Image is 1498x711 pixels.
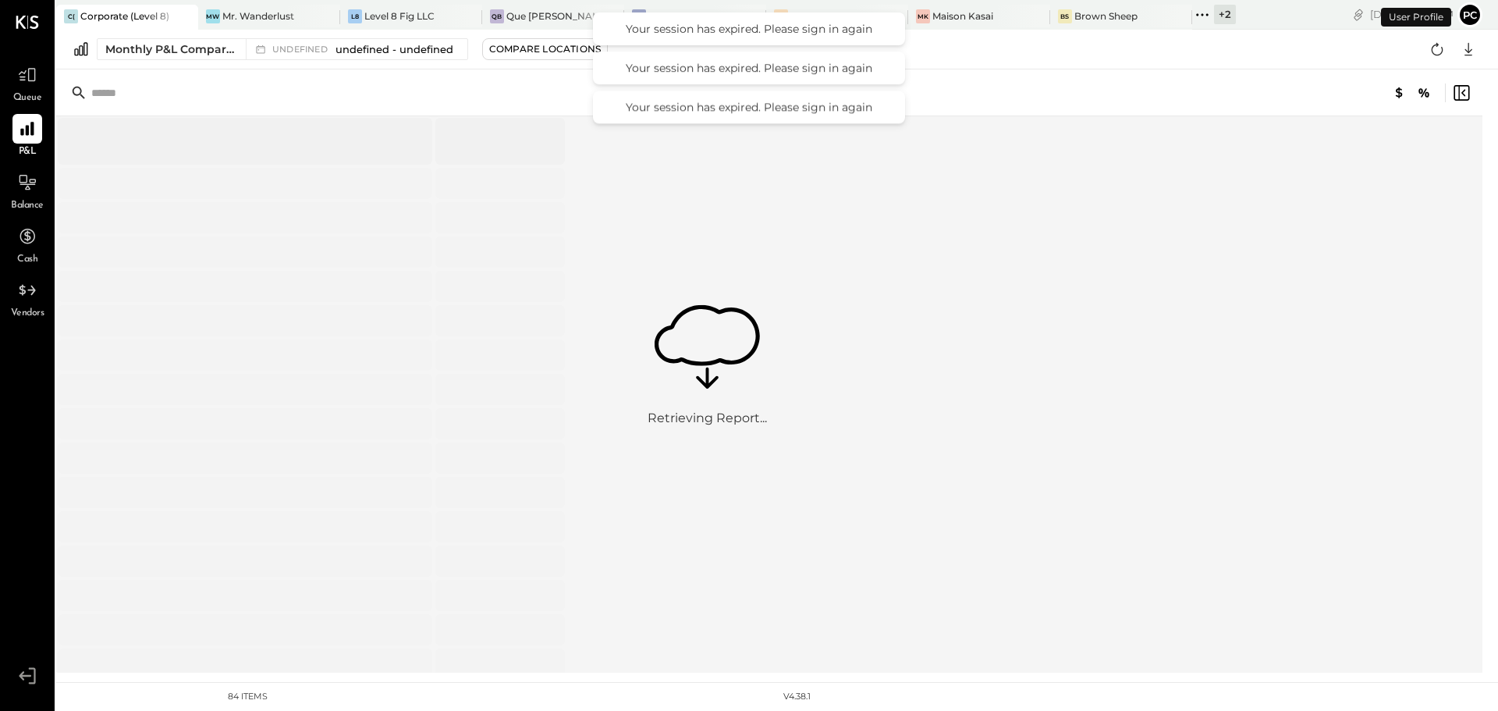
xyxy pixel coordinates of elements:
a: Balance [1,168,54,213]
div: Compare Locations [489,42,601,55]
div: Your session has expired. Please sign in again [609,100,889,114]
span: undefined - undefined [335,42,453,57]
div: Maison Kasai [932,9,993,23]
div: + 2 [1214,5,1236,24]
div: User Profile [1381,8,1451,27]
div: C( [64,9,78,23]
a: Cash [1,222,54,267]
div: LM [774,9,788,23]
div: [DATE] [1370,7,1454,22]
div: Level 8 Fig LLC [364,9,435,23]
div: MW [206,9,220,23]
div: 84 items [228,691,268,703]
span: undefined [272,45,332,54]
div: Lucky Mizu [790,9,843,23]
div: Que [PERSON_NAME]! [506,9,601,23]
span: Cash [17,253,37,267]
div: Monthly P&L Comparison [105,41,236,57]
div: BS [1058,9,1072,23]
a: Vendors [1,276,54,321]
a: P&L [1,114,54,159]
div: v 4.38.1 [783,691,811,703]
span: Balance [11,199,44,213]
button: Compare Locations [482,38,608,60]
div: Corporate (Level 8) [80,9,169,23]
button: pc [1457,2,1482,27]
span: Queue [13,91,42,105]
div: Your session has expired. Please sign in again [609,22,889,36]
div: L8 [348,9,362,23]
div: Brown Sheep [1074,9,1138,23]
div: MK [916,9,930,23]
div: Sy [632,9,646,23]
div: Your session has expired. Please sign in again [609,61,889,75]
a: Queue [1,60,54,105]
button: Monthly P&L Comparison undefinedundefined - undefined [97,38,468,60]
span: P&L [19,145,37,159]
div: Sinners y [PERSON_NAME] [648,9,743,23]
div: Mr. Wanderlust [222,9,294,23]
div: QB [490,9,504,23]
span: Vendors [11,307,44,321]
div: copy link [1351,6,1366,23]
